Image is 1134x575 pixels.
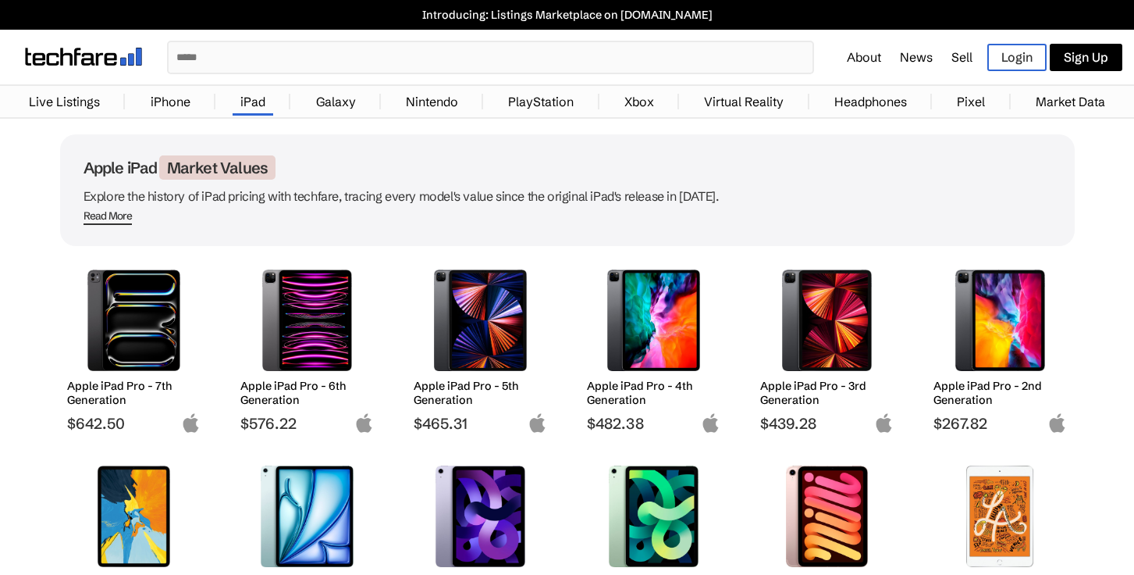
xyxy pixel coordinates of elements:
a: Apple iPad Pro 3rd Generation Apple iPad Pro - 3rd Generation $439.28 apple-logo [753,262,901,433]
h2: Apple iPad Pro - 6th Generation [240,379,374,407]
a: About [847,49,881,65]
span: $642.50 [67,414,201,433]
a: Sign Up [1050,44,1122,71]
a: Headphones [827,86,915,117]
img: Apple iPad Pro 2nd Generation [945,270,1055,371]
h2: Apple iPad Pro - 5th Generation [414,379,547,407]
a: Galaxy [308,86,364,117]
a: PlayStation [500,86,581,117]
a: iPad [233,86,273,117]
a: Apple iPad Pro 5th Generation Apple iPad Pro - 5th Generation $465.31 apple-logo [407,262,555,433]
a: iPhone [143,86,198,117]
a: Login [987,44,1047,71]
img: Apple iPad Pro 4th Generation [599,270,709,371]
img: Apple iPad Air 6th Generation [252,466,362,567]
a: Apple iPad Pro 2nd Generation Apple iPad Pro - 2nd Generation $267.82 apple-logo [926,262,1075,433]
img: Apple iPad Pro 3rd Generation [772,270,882,371]
a: Apple iPad Pro 6th Generation Apple iPad Pro - 6th Generation $576.22 apple-logo [233,262,382,433]
span: Market Values [159,155,276,180]
span: $482.38 [587,414,720,433]
h1: Apple iPad [84,158,1051,177]
span: Read More [84,209,133,225]
a: Sell [951,49,972,65]
img: apple-logo [701,413,720,433]
p: Explore the history of iPad pricing with techfare, tracing every model's value since the original... [84,185,1051,207]
h2: Apple iPad Pro - 3rd Generation [760,379,894,407]
a: Pixel [949,86,993,117]
img: Apple iPad mini 5th Generation [945,466,1055,567]
img: apple-logo [181,413,201,433]
a: Introducing: Listings Marketplace on [DOMAIN_NAME] [8,8,1126,22]
img: Apple iPad Pro 7th Generation [79,270,189,371]
a: Nintendo [398,86,466,117]
img: apple-logo [354,413,374,433]
a: Virtual Reality [696,86,791,117]
img: apple-logo [528,413,547,433]
a: News [900,49,933,65]
h2: Apple iPad Pro - 7th Generation [67,379,201,407]
img: Apple iPad Pro 5th Generation [425,270,535,371]
div: Read More [84,209,133,223]
a: Apple iPad Pro 7th Generation Apple iPad Pro - 7th Generation $642.50 apple-logo [60,262,208,433]
h2: Apple iPad Pro - 2nd Generation [933,379,1067,407]
img: Apple iPad mini 6th Generation [772,466,882,567]
img: apple-logo [1047,413,1067,433]
img: Apple iPad Pro 1st Generation [79,466,189,567]
h2: Apple iPad Pro - 4th Generation [587,379,720,407]
img: Apple iPad Air 4th Generation [599,466,709,567]
span: $267.82 [933,414,1067,433]
img: techfare logo [25,48,142,66]
span: $439.28 [760,414,894,433]
img: apple-logo [874,413,894,433]
span: $465.31 [414,414,547,433]
a: Xbox [617,86,662,117]
img: Apple iPad Air 5th Generation [425,466,535,567]
img: Apple iPad Pro 6th Generation [252,270,362,371]
a: Market Data [1028,86,1113,117]
span: $576.22 [240,414,374,433]
a: Apple iPad Pro 4th Generation Apple iPad Pro - 4th Generation $482.38 apple-logo [580,262,728,433]
a: Live Listings [21,86,108,117]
